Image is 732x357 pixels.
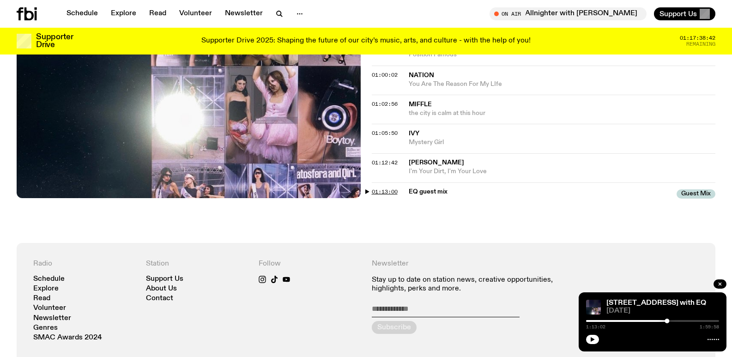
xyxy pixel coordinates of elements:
[490,7,647,20] button: On AirThe Allnighter with [PERSON_NAME] and [PERSON_NAME]
[372,129,398,137] span: 01:05:50
[680,36,715,41] span: 01:17:38:42
[372,73,398,78] button: 01:00:02
[144,7,172,20] a: Read
[372,188,398,195] span: 01:13:00
[409,188,672,196] span: EQ guest mix
[36,33,73,49] h3: Supporter Drive
[409,159,464,166] span: [PERSON_NAME]
[700,325,719,329] span: 1:59:58
[33,305,66,312] a: Volunteer
[174,7,218,20] a: Volunteer
[409,167,716,176] span: I'm Your Dirt, I'm Your Love
[146,285,177,292] a: About Us
[33,276,65,283] a: Schedule
[372,100,398,108] span: 01:02:56
[33,295,50,302] a: Read
[259,260,360,268] h4: Follow
[33,325,58,332] a: Genres
[372,276,586,293] p: Stay up to date on station news, creative opportunities, highlights, perks and more.
[409,130,419,137] span: Ivy
[372,131,398,136] button: 01:05:50
[654,7,715,20] button: Support Us
[372,260,586,268] h4: Newsletter
[686,42,715,47] span: Remaining
[409,109,716,118] span: the city is calm at this hour
[105,7,142,20] a: Explore
[659,10,697,18] span: Support Us
[409,50,716,59] span: Position Famous
[372,102,398,107] button: 01:02:56
[33,334,102,341] a: SMAC Awards 2024
[409,72,434,79] span: Nation
[586,325,605,329] span: 1:13:02
[33,285,59,292] a: Explore
[219,7,268,20] a: Newsletter
[606,308,719,315] span: [DATE]
[372,159,398,166] span: 01:12:42
[372,321,417,334] button: Subscribe
[606,299,706,307] a: [STREET_ADDRESS] with EQ
[409,101,432,108] span: miffle
[33,260,135,268] h4: Radio
[146,260,248,268] h4: Station
[61,7,103,20] a: Schedule
[409,138,716,147] span: Mystery Girl
[372,160,398,165] button: 01:12:42
[146,276,183,283] a: Support Us
[372,189,398,194] button: 01:13:00
[201,37,531,45] p: Supporter Drive 2025: Shaping the future of our city’s music, arts, and culture - with the help o...
[146,295,173,302] a: Contact
[33,315,71,322] a: Newsletter
[372,71,398,79] span: 01:00:02
[409,80,716,89] span: You Are The Reason For My LIfe
[677,189,715,199] span: Guest Mix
